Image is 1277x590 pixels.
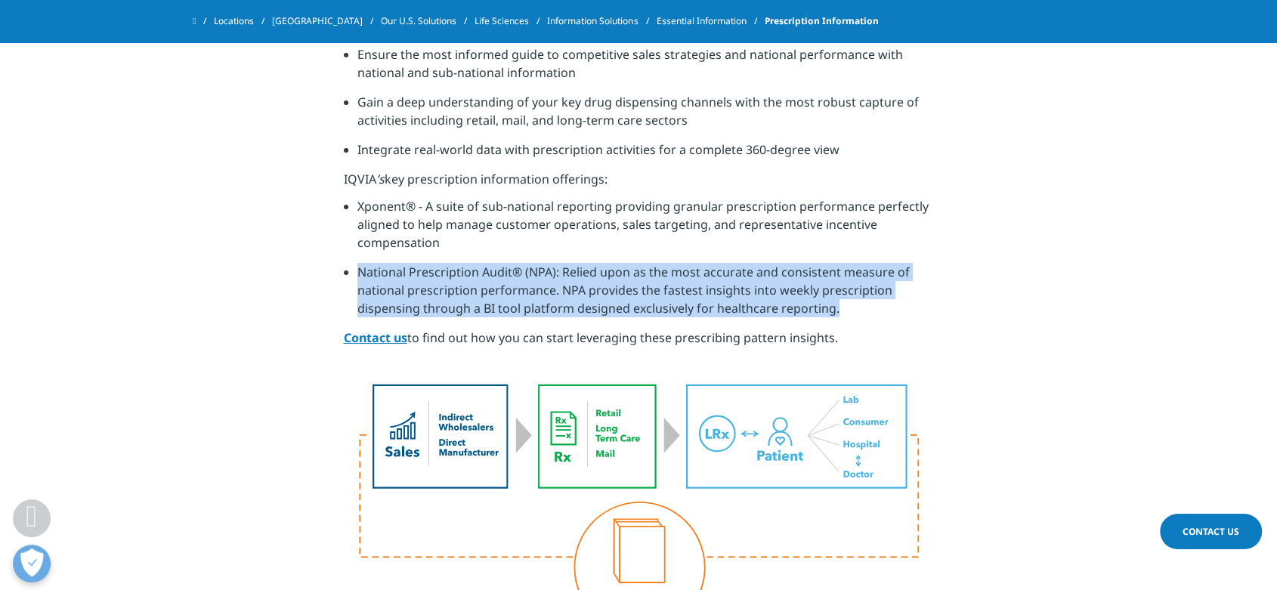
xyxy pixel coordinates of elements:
li: Xponent® - A suite of sub-national reporting providing granular prescription performance perfectl... [357,197,934,263]
a: Contact us [344,329,407,346]
a: Essential Information [656,8,764,35]
a: [GEOGRAPHIC_DATA] [272,8,381,35]
em: ’s [376,171,385,187]
p: to find out how you can start leveraging these prescribing pattern insights. [344,329,934,356]
li: Integrate real-world data with prescription activities for a complete 360-degree view [357,141,934,170]
a: Locations [214,8,272,35]
span: Prescription Information [764,8,878,35]
li: Ensure the most informed guide to competitive sales strategies and national performance with nati... [357,45,934,93]
li: National Prescription Audit® (NPA): Relied upon as the most accurate and consistent measure of na... [357,263,934,329]
span: Contact Us [1183,525,1239,538]
button: Open Preferences [13,545,51,582]
li: Gain a deep understanding of your key drug dispensing channels with the most robust capture of ac... [357,93,934,141]
a: Contact Us [1160,514,1262,549]
a: Our U.S. Solutions [381,8,475,35]
a: Information Solutions [547,8,656,35]
p: IQVIA key prescription information offerings: [344,170,934,197]
a: Life Sciences [475,8,547,35]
